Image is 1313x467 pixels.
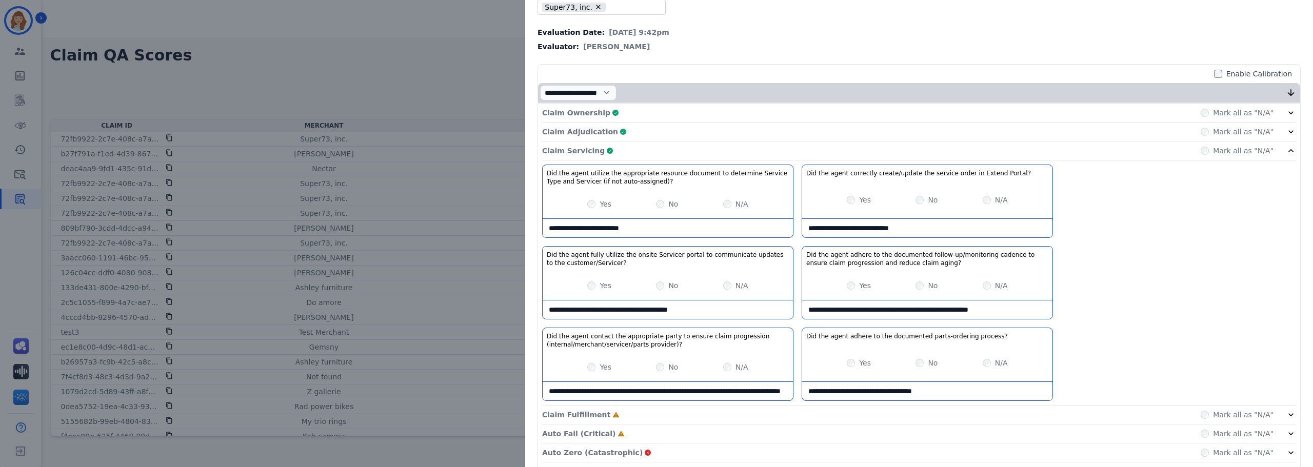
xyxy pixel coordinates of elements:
label: No [928,280,938,291]
label: N/A [735,199,748,209]
p: Auto Zero (Catastrophic) [542,448,643,458]
h3: Did the agent adhere to the documented parts-ordering process? [806,332,1008,340]
label: No [668,362,678,372]
p: Claim Fulfillment [542,410,610,420]
label: Yes [600,199,611,209]
label: Yes [600,280,611,291]
div: Evaluator: [538,42,1301,52]
label: Yes [859,280,871,291]
div: Evaluation Date: [538,27,1301,37]
label: Mark all as "N/A" [1213,410,1274,420]
label: Mark all as "N/A" [1213,108,1274,118]
span: [DATE] 9:42pm [609,27,669,37]
label: N/A [995,358,1008,368]
label: Enable Calibration [1226,69,1292,79]
h3: Did the agent contact the appropriate party to ensure claim progression (internal/merchant/servic... [547,332,789,349]
label: Mark all as "N/A" [1213,448,1274,458]
h3: Did the agent adhere to the documented follow-up/monitoring cadence to ensure claim progression a... [806,251,1048,267]
p: Claim Ownership [542,108,610,118]
label: Yes [859,358,871,368]
p: Claim Adjudication [542,127,618,137]
label: Yes [600,362,611,372]
label: Mark all as "N/A" [1213,127,1274,137]
label: No [668,280,678,291]
label: N/A [995,195,1008,205]
h3: Did the agent utilize the appropriate resource document to determine Service Type and Servicer (i... [547,169,789,186]
h3: Did the agent correctly create/update the service order in Extend Portal? [806,169,1031,177]
button: Remove Super73, inc. [594,3,602,11]
p: Claim Servicing [542,146,605,156]
h3: Did the agent fully utilize the onsite Servicer portal to communicate updates to the customer/Ser... [547,251,789,267]
label: N/A [995,280,1008,291]
label: N/A [735,280,748,291]
label: No [928,358,938,368]
ul: selected options [540,1,659,13]
label: Mark all as "N/A" [1213,146,1274,156]
label: Yes [859,195,871,205]
label: N/A [735,362,748,372]
li: Super73, inc. [542,3,606,12]
label: No [668,199,678,209]
span: [PERSON_NAME] [583,42,650,52]
label: No [928,195,938,205]
label: Mark all as "N/A" [1213,429,1274,439]
p: Auto Fail (Critical) [542,429,615,439]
